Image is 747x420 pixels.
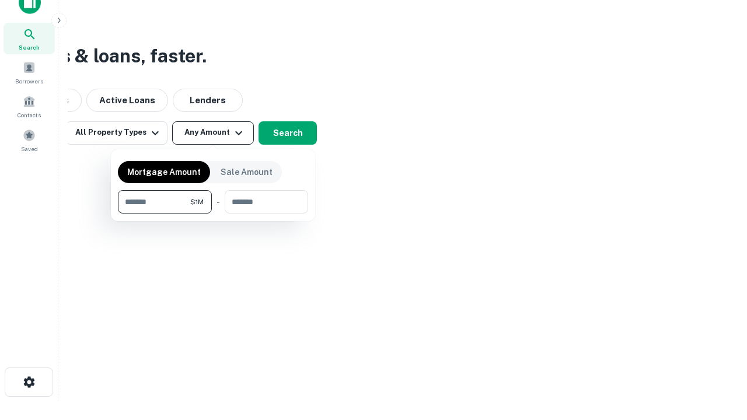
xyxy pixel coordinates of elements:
[221,166,273,178] p: Sale Amount
[689,327,747,383] iframe: Chat Widget
[217,190,220,213] div: -
[127,166,201,178] p: Mortgage Amount
[190,197,204,207] span: $1M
